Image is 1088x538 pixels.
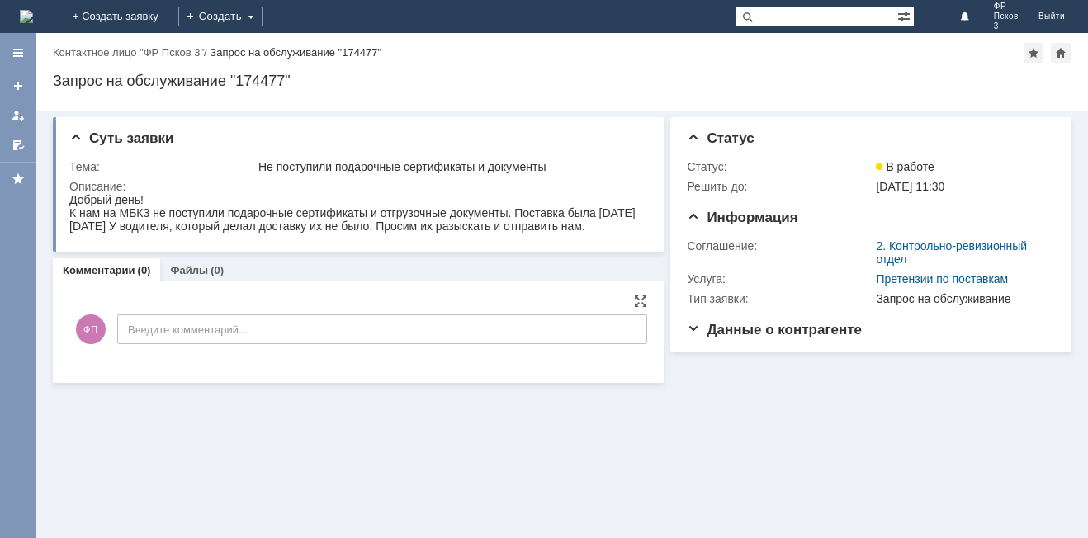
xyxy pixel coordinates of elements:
[876,292,1048,305] div: Запрос на обслуживание
[876,160,934,173] span: В работе
[211,264,224,276] div: (0)
[53,73,1071,89] div: Запрос на обслуживание "174477"
[876,239,1027,266] a: 2. Контрольно-ревизионный отдел
[63,264,135,276] a: Комментарии
[20,10,33,23] img: logo
[53,46,204,59] a: Контактное лицо "ФР Псков 3"
[687,130,754,146] span: Статус
[210,46,381,59] div: Запрос на обслуживание "174477"
[20,10,33,23] a: Перейти на домашнюю страницу
[53,46,210,59] div: /
[876,272,1008,286] a: Претензии по поставкам
[687,292,873,305] div: Тип заявки:
[5,73,31,99] a: Создать заявку
[170,264,208,276] a: Файлы
[897,7,914,23] span: Расширенный поиск
[876,180,944,193] span: [DATE] 11:30
[138,264,151,276] div: (0)
[994,12,1019,21] span: Псков
[5,102,31,129] a: Мои заявки
[687,239,873,252] div: Соглашение:
[178,7,263,26] div: Создать
[5,132,31,158] a: Мои согласования
[994,2,1019,12] span: ФР
[687,180,873,193] div: Решить до:
[1024,43,1043,63] div: Добавить в избранное
[634,295,647,308] div: На всю страницу
[69,180,645,193] div: Описание:
[69,160,255,173] div: Тема:
[687,210,797,225] span: Информация
[687,322,862,337] span: Данные о контрагенте
[687,272,873,286] div: Услуга:
[1051,43,1071,63] div: Сделать домашней страницей
[258,160,641,173] div: Не поступили подарочные сертификаты и документы
[687,160,873,173] div: Статус:
[994,21,1019,31] span: 3
[69,130,173,146] span: Суть заявки
[76,314,106,344] span: ФП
